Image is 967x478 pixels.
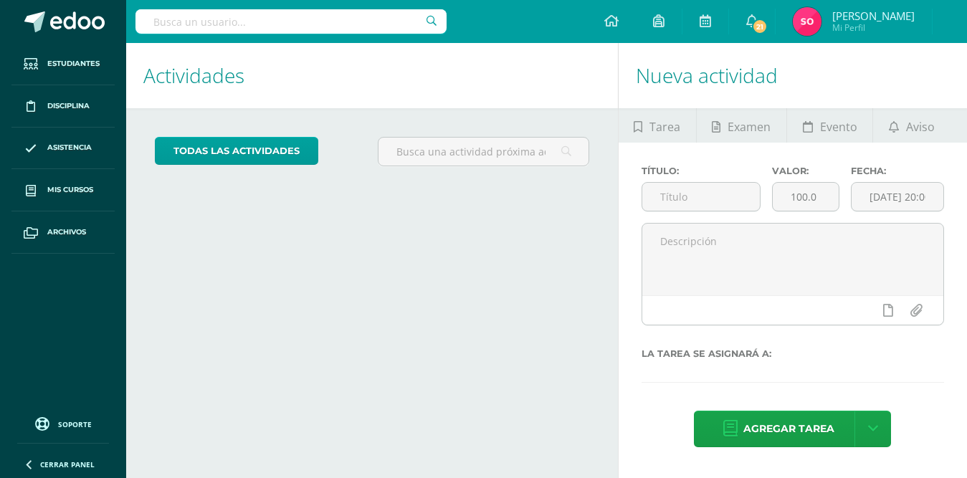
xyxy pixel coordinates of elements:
[697,108,786,143] a: Examen
[793,7,821,36] img: b0a6f916ea48b184f4f9b4026b169998.png
[11,128,115,170] a: Asistencia
[47,58,100,70] span: Estudiantes
[649,110,680,144] span: Tarea
[743,411,834,446] span: Agregar tarea
[135,9,447,34] input: Busca un usuario...
[642,183,761,211] input: Título
[772,166,839,176] label: Valor:
[11,43,115,85] a: Estudiantes
[728,110,771,144] span: Examen
[47,226,86,238] span: Archivos
[636,43,950,108] h1: Nueva actividad
[851,166,944,176] label: Fecha:
[11,211,115,254] a: Archivos
[642,166,761,176] label: Título:
[17,414,109,433] a: Soporte
[378,138,589,166] input: Busca una actividad próxima aquí...
[11,85,115,128] a: Disciplina
[11,169,115,211] a: Mis cursos
[852,183,943,211] input: Fecha de entrega
[155,137,318,165] a: todas las Actividades
[752,19,768,34] span: 21
[58,419,92,429] span: Soporte
[642,348,944,359] label: La tarea se asignará a:
[873,108,950,143] a: Aviso
[47,100,90,112] span: Disciplina
[143,43,601,108] h1: Actividades
[773,183,839,211] input: Puntos máximos
[47,142,92,153] span: Asistencia
[787,108,872,143] a: Evento
[820,110,857,144] span: Evento
[906,110,935,144] span: Aviso
[40,459,95,469] span: Cerrar panel
[47,184,93,196] span: Mis cursos
[832,9,915,23] span: [PERSON_NAME]
[619,108,696,143] a: Tarea
[832,21,915,34] span: Mi Perfil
